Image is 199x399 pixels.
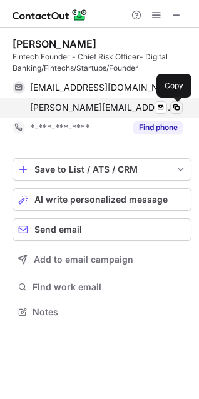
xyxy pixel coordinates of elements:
button: save-profile-one-click [13,158,191,181]
button: Find work email [13,278,191,296]
div: Fintech Founder - Chief Risk Officer- Digital Banking/Fintechs/Startups/Founder [13,51,191,74]
img: ContactOut v5.3.10 [13,8,88,23]
div: Save to List / ATS / CRM [34,164,170,174]
button: Send email [13,218,191,241]
div: [PERSON_NAME] [13,38,96,50]
span: Notes [33,306,186,318]
button: Reveal Button [133,121,183,134]
span: Add to email campaign [34,255,133,265]
span: [PERSON_NAME][EMAIL_ADDRESS][DOMAIN_NAME] [30,102,173,113]
button: Add to email campaign [13,248,191,271]
button: AI write personalized message [13,188,191,211]
span: Send email [34,225,82,235]
span: AI write personalized message [34,194,168,205]
span: Find work email [33,281,186,293]
button: Notes [13,303,191,321]
span: [EMAIL_ADDRESS][DOMAIN_NAME] [30,82,173,93]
